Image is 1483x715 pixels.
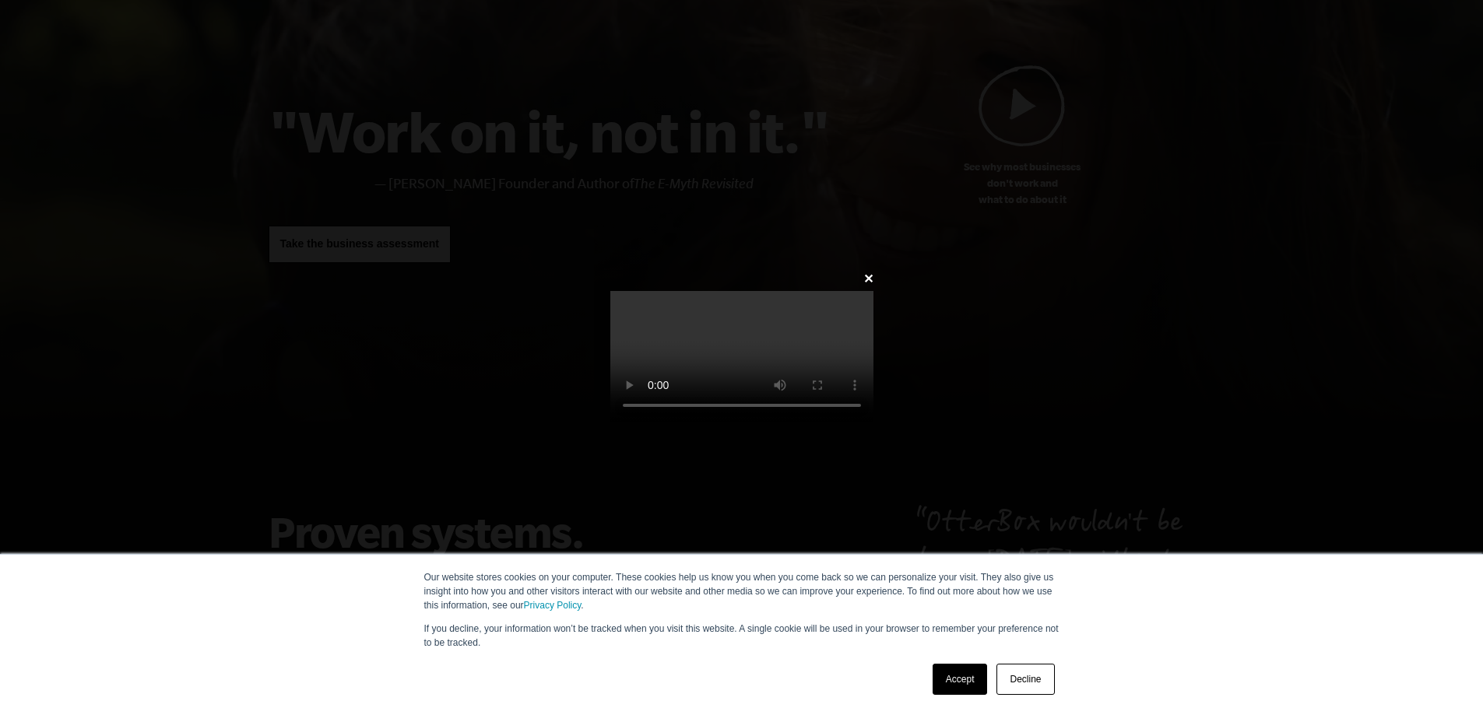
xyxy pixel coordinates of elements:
[996,664,1054,695] a: Decline
[863,272,873,286] a: ✕
[424,570,1060,612] p: Our website stores cookies on your computer. These cookies help us know you when you come back so...
[424,622,1060,650] p: If you decline, your information won’t be tracked when you visit this website. A single cookie wi...
[933,664,988,695] a: Accept
[524,600,582,611] a: Privacy Policy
